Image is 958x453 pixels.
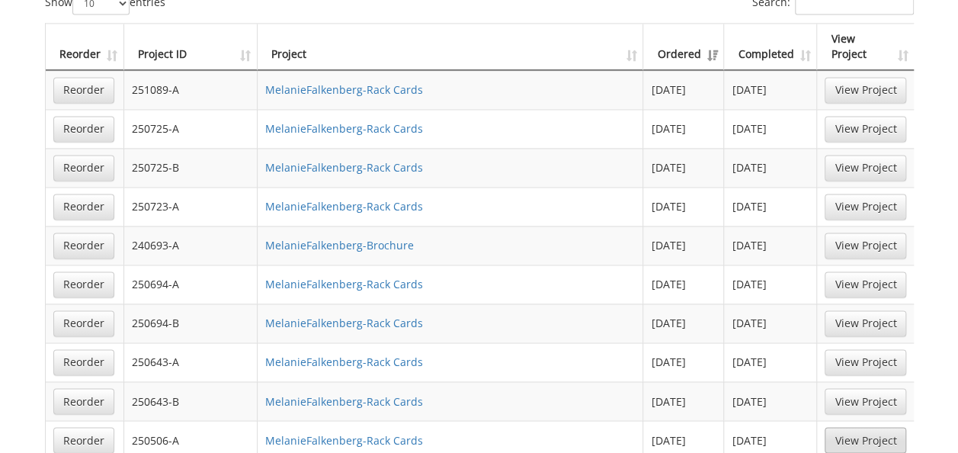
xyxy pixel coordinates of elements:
[124,148,258,187] td: 250725-B
[124,381,258,420] td: 250643-B
[124,70,258,109] td: 251089-A
[724,265,817,304] td: [DATE]
[724,24,817,70] th: Completed: activate to sort column ascending
[265,238,414,252] a: MelanieFalkenberg-Brochure
[724,304,817,342] td: [DATE]
[53,310,114,336] a: Reorder
[265,82,423,97] a: MelanieFalkenberg-Rack Cards
[124,342,258,381] td: 250643-A
[265,277,423,291] a: MelanieFalkenberg-Rack Cards
[724,109,817,148] td: [DATE]
[124,226,258,265] td: 240693-A
[53,194,114,220] a: Reorder
[643,342,724,381] td: [DATE]
[265,394,423,408] a: MelanieFalkenberg-Rack Cards
[643,187,724,226] td: [DATE]
[825,388,906,414] a: View Project
[724,342,817,381] td: [DATE]
[124,187,258,226] td: 250723-A
[53,388,114,414] a: Reorder
[53,427,114,453] a: Reorder
[825,194,906,220] a: View Project
[265,160,423,175] a: MelanieFalkenberg-Rack Cards
[124,265,258,304] td: 250694-A
[825,233,906,259] a: View Project
[265,432,423,447] a: MelanieFalkenberg-Rack Cards
[724,381,817,420] td: [DATE]
[643,304,724,342] td: [DATE]
[124,24,258,70] th: Project ID: activate to sort column ascending
[825,77,906,103] a: View Project
[643,109,724,148] td: [DATE]
[643,226,724,265] td: [DATE]
[825,116,906,142] a: View Project
[825,155,906,181] a: View Project
[825,349,906,375] a: View Project
[825,427,906,453] a: View Project
[124,304,258,342] td: 250694-B
[53,77,114,103] a: Reorder
[265,199,423,214] a: MelanieFalkenberg-Rack Cards
[817,24,914,70] th: View Project: activate to sort column ascending
[643,24,724,70] th: Ordered: activate to sort column ascending
[53,116,114,142] a: Reorder
[46,24,124,70] th: Reorder: activate to sort column ascending
[643,265,724,304] td: [DATE]
[643,70,724,109] td: [DATE]
[724,187,817,226] td: [DATE]
[124,109,258,148] td: 250725-A
[53,233,114,259] a: Reorder
[724,70,817,109] td: [DATE]
[53,155,114,181] a: Reorder
[53,271,114,297] a: Reorder
[724,226,817,265] td: [DATE]
[265,316,423,330] a: MelanieFalkenberg-Rack Cards
[265,121,423,136] a: MelanieFalkenberg-Rack Cards
[724,148,817,187] td: [DATE]
[825,310,906,336] a: View Project
[53,349,114,375] a: Reorder
[643,148,724,187] td: [DATE]
[825,271,906,297] a: View Project
[643,381,724,420] td: [DATE]
[258,24,644,70] th: Project: activate to sort column ascending
[265,355,423,369] a: MelanieFalkenberg-Rack Cards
